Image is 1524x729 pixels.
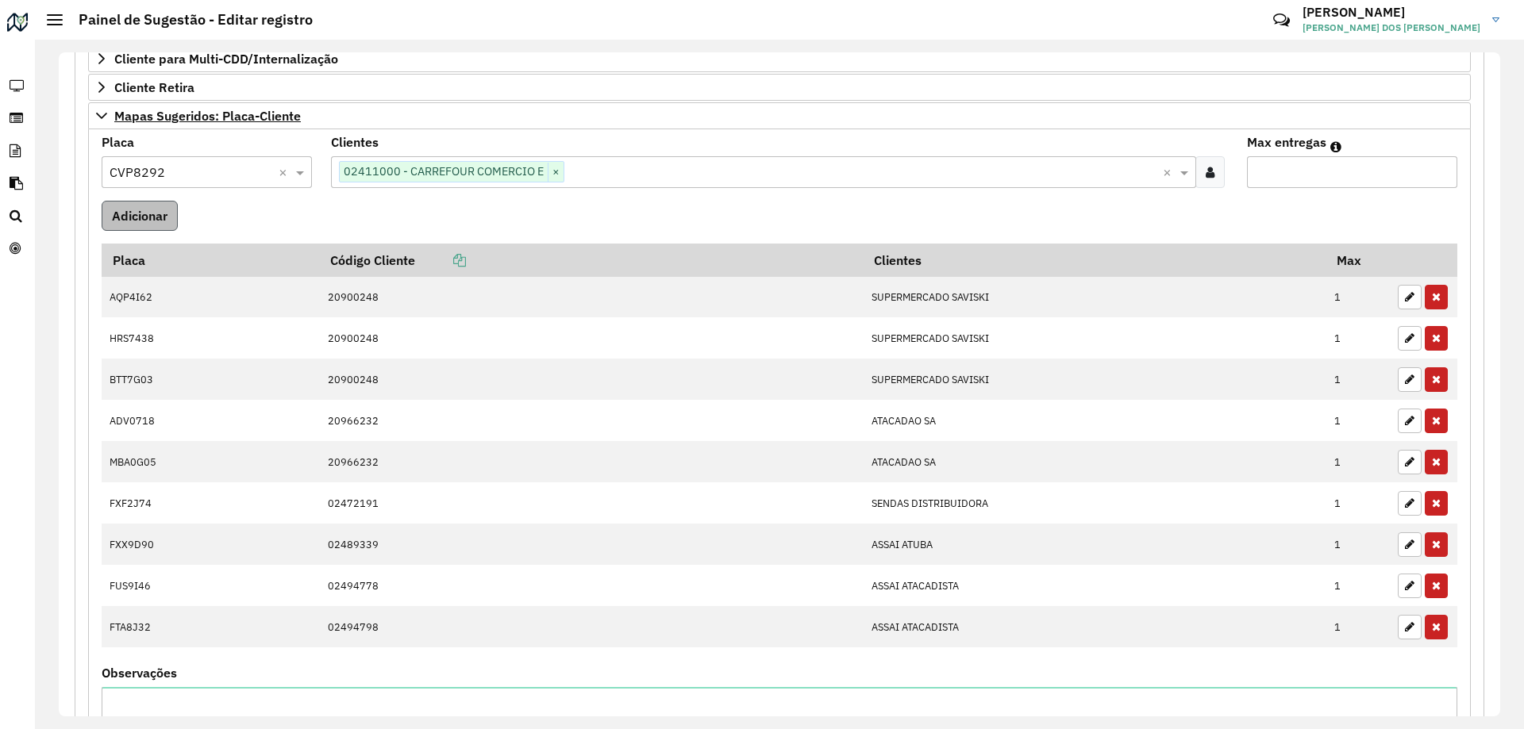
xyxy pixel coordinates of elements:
[863,359,1326,400] td: SUPERMERCADO SAVISKI
[102,441,319,482] td: MBA0G05
[331,132,379,152] label: Clientes
[102,277,319,318] td: AQP4I62
[1326,317,1390,359] td: 1
[863,565,1326,606] td: ASSAI ATACADISTA
[114,81,194,94] span: Cliente Retira
[63,11,313,29] h2: Painel de Sugestão - Editar registro
[863,441,1326,482] td: ATACADAO SA
[1163,163,1176,182] span: Clear all
[1326,565,1390,606] td: 1
[102,317,319,359] td: HRS7438
[88,45,1471,72] a: Cliente para Multi-CDD/Internalização
[102,565,319,606] td: FUS9I46
[102,482,319,524] td: FXF2J74
[1326,606,1390,647] td: 1
[1247,132,1326,152] label: Max entregas
[340,162,548,181] span: 02411000 - CARREFOUR COMERCIO E
[319,400,863,441] td: 20966232
[1326,244,1390,277] th: Max
[863,524,1326,565] td: ASSAI ATUBA
[114,52,338,65] span: Cliente para Multi-CDD/Internalização
[102,244,319,277] th: Placa
[88,102,1471,129] a: Mapas Sugeridos: Placa-Cliente
[319,482,863,524] td: 02472191
[102,524,319,565] td: FXX9D90
[114,109,301,122] span: Mapas Sugeridos: Placa-Cliente
[88,74,1471,101] a: Cliente Retira
[863,244,1326,277] th: Clientes
[863,482,1326,524] td: SENDAS DISTRIBUIDORA
[319,317,863,359] td: 20900248
[1303,5,1480,20] h3: [PERSON_NAME]
[319,441,863,482] td: 20966232
[319,277,863,318] td: 20900248
[1303,21,1480,35] span: [PERSON_NAME] DOS [PERSON_NAME]
[863,400,1326,441] td: ATACADAO SA
[102,201,178,231] button: Adicionar
[319,359,863,400] td: 20900248
[863,606,1326,647] td: ASSAI ATACADISTA
[1330,140,1341,153] em: Máximo de clientes que serão colocados na mesma rota com os clientes informados
[863,317,1326,359] td: SUPERMERCADO SAVISKI
[319,244,863,277] th: Código Cliente
[319,565,863,606] td: 02494778
[102,132,134,152] label: Placa
[863,277,1326,318] td: SUPERMERCADO SAVISKI
[1326,441,1390,482] td: 1
[319,606,863,647] td: 02494798
[102,400,319,441] td: ADV0718
[415,252,466,268] a: Copiar
[319,524,863,565] td: 02489339
[102,359,319,400] td: BTT7G03
[548,163,564,182] span: ×
[1264,3,1299,37] a: Contato Rápido
[1326,359,1390,400] td: 1
[279,163,292,182] span: Clear all
[1326,400,1390,441] td: 1
[102,606,319,647] td: FTA8J32
[1326,482,1390,524] td: 1
[1326,277,1390,318] td: 1
[1326,524,1390,565] td: 1
[102,663,177,682] label: Observações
